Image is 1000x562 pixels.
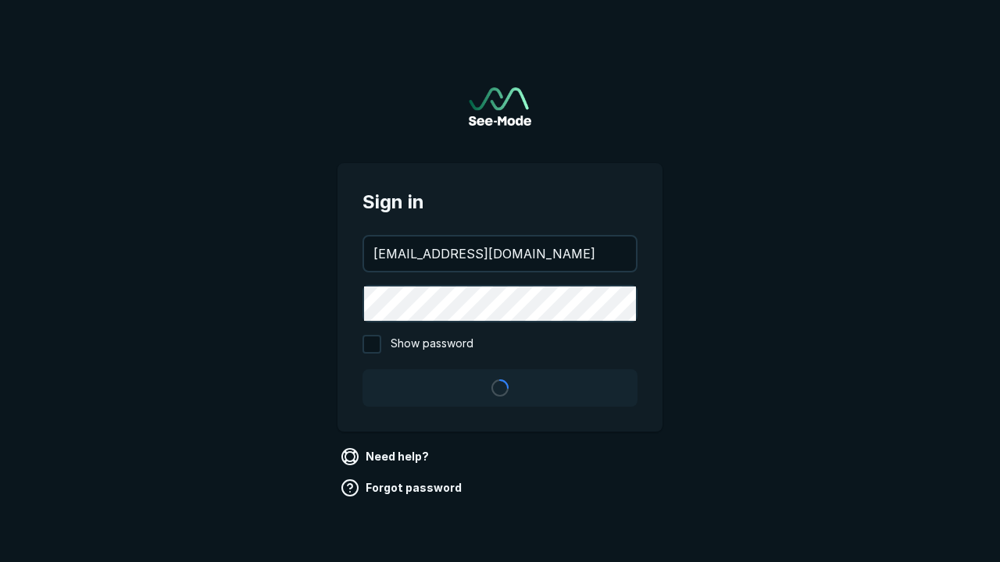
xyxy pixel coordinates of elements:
img: See-Mode Logo [469,87,531,126]
a: Forgot password [337,475,468,500]
a: Go to sign in [469,87,531,126]
a: Need help? [337,444,435,469]
input: your@email.com [364,237,636,271]
span: Show password [391,335,473,354]
span: Sign in [362,188,637,216]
